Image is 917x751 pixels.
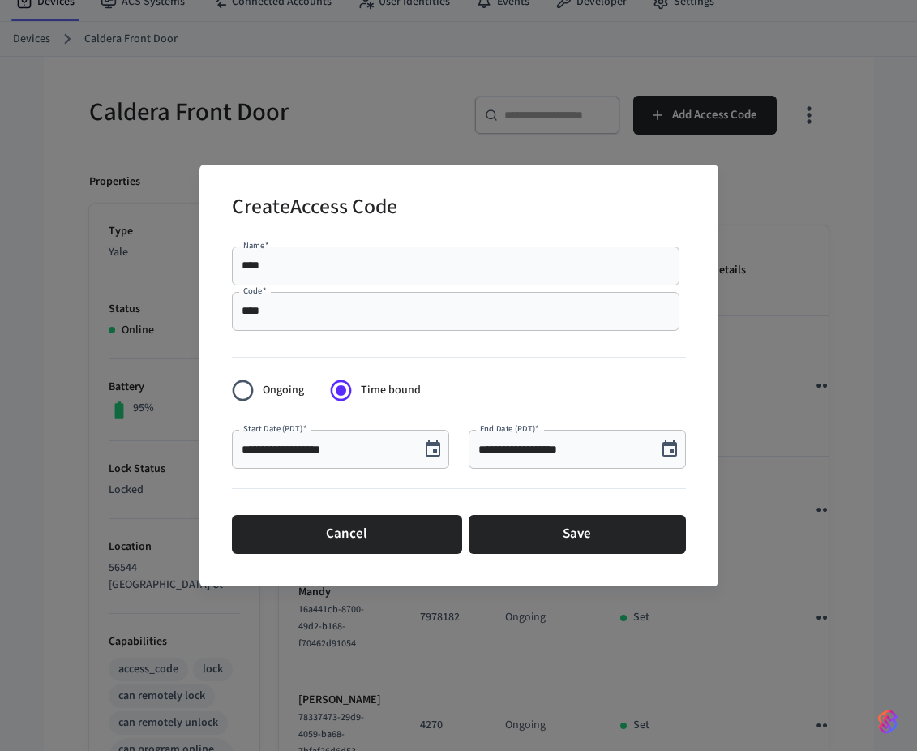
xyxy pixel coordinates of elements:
[653,433,686,466] button: Choose date, selected date is Oct 13, 2025
[417,433,449,466] button: Choose date, selected date is Oct 13, 2025
[243,239,269,251] label: Name
[243,285,267,297] label: Code
[243,423,306,435] label: Start Date (PDT)
[263,382,304,399] span: Ongoing
[361,382,421,399] span: Time bound
[232,184,397,234] h2: Create Access Code
[480,423,539,435] label: End Date (PDT)
[232,515,462,554] button: Cancel
[878,709,898,735] img: SeamLogoGradient.69752ec5.svg
[469,515,686,554] button: Save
